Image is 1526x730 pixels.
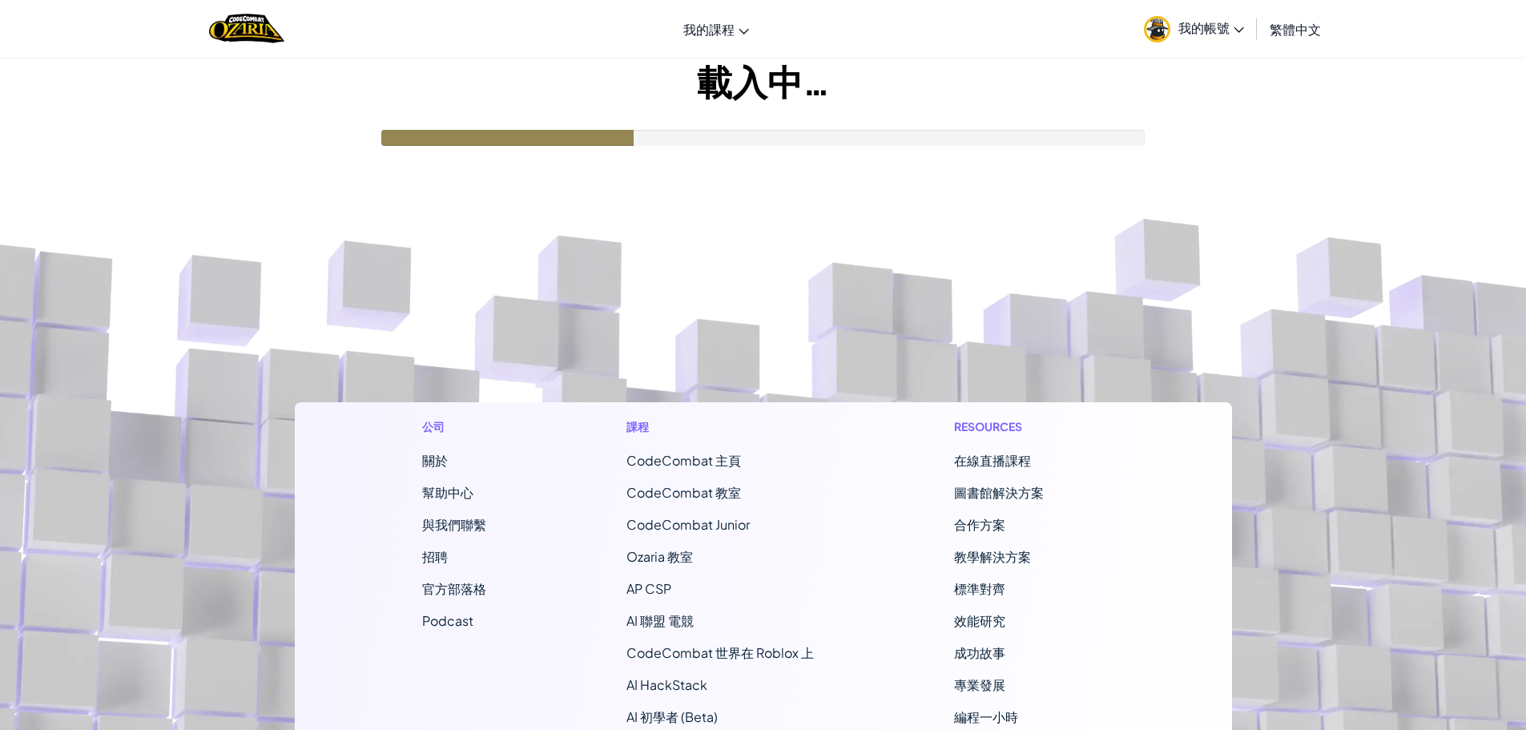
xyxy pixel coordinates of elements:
img: avatar [1144,16,1170,42]
span: 繁體中文 [1270,21,1321,38]
a: 招聘 [422,548,448,565]
span: 與我們聯繫 [422,516,486,533]
a: AI 初學者 (Beta) [626,708,718,725]
a: CodeCombat 世界在 Roblox 上 [626,644,814,661]
a: 效能研究 [954,612,1005,629]
a: CodeCombat 教室 [626,484,741,501]
a: 成功故事 [954,644,1005,661]
a: 官方部落格 [422,580,486,597]
a: 專業發展 [954,676,1005,693]
a: 在線直播課程 [954,452,1031,469]
a: AI 聯盟 電競 [626,612,694,629]
span: CodeCombat 主頁 [626,452,741,469]
a: AI HackStack [626,676,707,693]
a: 繁體中文 [1262,7,1329,50]
span: 我的課程 [683,21,735,38]
a: AP CSP [626,580,671,597]
a: Ozaria by CodeCombat logo [209,12,284,45]
a: 我的帳號 [1136,3,1252,54]
a: 關於 [422,452,448,469]
a: Ozaria 教室 [626,548,693,565]
a: 圖書館解決方案 [954,484,1044,501]
span: 我的帳號 [1178,19,1244,36]
h1: 公司 [422,418,486,435]
a: 幫助中心 [422,484,473,501]
a: CodeCombat Junior [626,516,750,533]
h1: 課程 [626,418,814,435]
a: 我的課程 [675,7,757,50]
h1: Resources [954,418,1104,435]
a: 標準對齊 [954,580,1005,597]
a: Podcast [422,612,473,629]
a: 合作方案 [954,516,1005,533]
a: 教學解決方案 [954,548,1031,565]
img: Home [209,12,284,45]
a: 編程一小時 [954,708,1018,725]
